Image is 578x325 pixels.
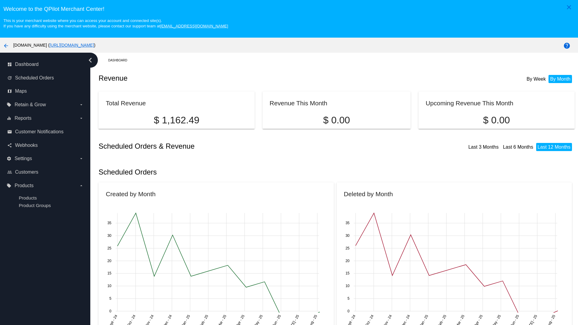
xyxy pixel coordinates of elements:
i: chevron_left [85,55,95,65]
h2: Scheduled Orders [98,168,337,176]
small: This is your merchant website where you can access your account and connected site(s). If you hav... [3,18,228,28]
i: arrow_drop_down [79,183,84,188]
text: 35 [107,221,112,225]
span: Dashboard [15,62,39,67]
a: people_outline Customers [7,167,84,177]
p: $ 0.00 [270,115,404,126]
a: [URL][DOMAIN_NAME] [49,43,94,48]
a: map Maps [7,86,84,96]
i: local_offer [7,183,11,188]
text: 25 [346,246,350,250]
i: map [7,89,12,94]
a: dashboard Dashboard [7,60,84,69]
text: 20 [346,259,350,263]
a: update Scheduled Orders [7,73,84,83]
text: 0 [110,309,112,313]
h2: Created by Month [106,190,155,197]
text: 5 [110,296,112,301]
li: By Month [548,75,572,83]
text: 20 [107,259,112,263]
text: 30 [346,234,350,238]
span: Reports [14,116,31,121]
a: Last 3 Months [468,144,499,150]
i: dashboard [7,62,12,67]
text: 10 [346,284,350,288]
text: 15 [346,271,350,275]
a: share Webhooks [7,141,84,150]
h3: Welcome to the QPilot Merchant Center! [3,6,574,12]
h2: Revenue This Month [270,100,328,107]
text: 0 [347,309,350,313]
span: Customers [15,169,38,175]
span: Webhooks [15,143,38,148]
h2: Scheduled Orders & Revenue [98,142,337,150]
i: people_outline [7,170,12,175]
text: 10 [107,284,112,288]
h2: Total Revenue [106,100,146,107]
a: Product Groups [19,203,51,208]
i: email [7,129,12,134]
span: Customer Notifications [15,129,64,135]
span: Retain & Grow [14,102,46,107]
text: 30 [107,234,112,238]
i: arrow_drop_down [79,116,84,121]
a: Last 12 Months [538,144,570,150]
span: Products [14,183,33,188]
a: Products [19,195,37,200]
span: Scheduled Orders [15,75,54,81]
p: $ 1,162.49 [106,115,247,126]
text: 5 [347,296,350,301]
text: 25 [107,246,112,250]
a: Last 6 Months [503,144,533,150]
i: update [7,76,12,80]
text: 35 [346,221,350,225]
mat-icon: close [565,4,573,11]
span: Maps [15,88,27,94]
li: By Week [525,75,547,83]
mat-icon: arrow_back [2,42,10,49]
i: arrow_drop_down [79,156,84,161]
mat-icon: help [563,42,570,49]
text: 15 [107,271,112,275]
h2: Upcoming Revenue This Month [426,100,513,107]
h2: Deleted by Month [344,190,393,197]
i: arrow_drop_down [79,102,84,107]
a: [EMAIL_ADDRESS][DOMAIN_NAME] [160,24,228,28]
span: [DOMAIN_NAME] ( ) [13,43,95,48]
i: settings [7,156,11,161]
span: Settings [14,156,32,161]
p: $ 0.00 [426,115,567,126]
h2: Revenue [98,74,337,82]
i: local_offer [7,102,11,107]
i: equalizer [7,116,11,121]
a: email Customer Notifications [7,127,84,137]
a: Dashboard [108,56,132,65]
i: share [7,143,12,148]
